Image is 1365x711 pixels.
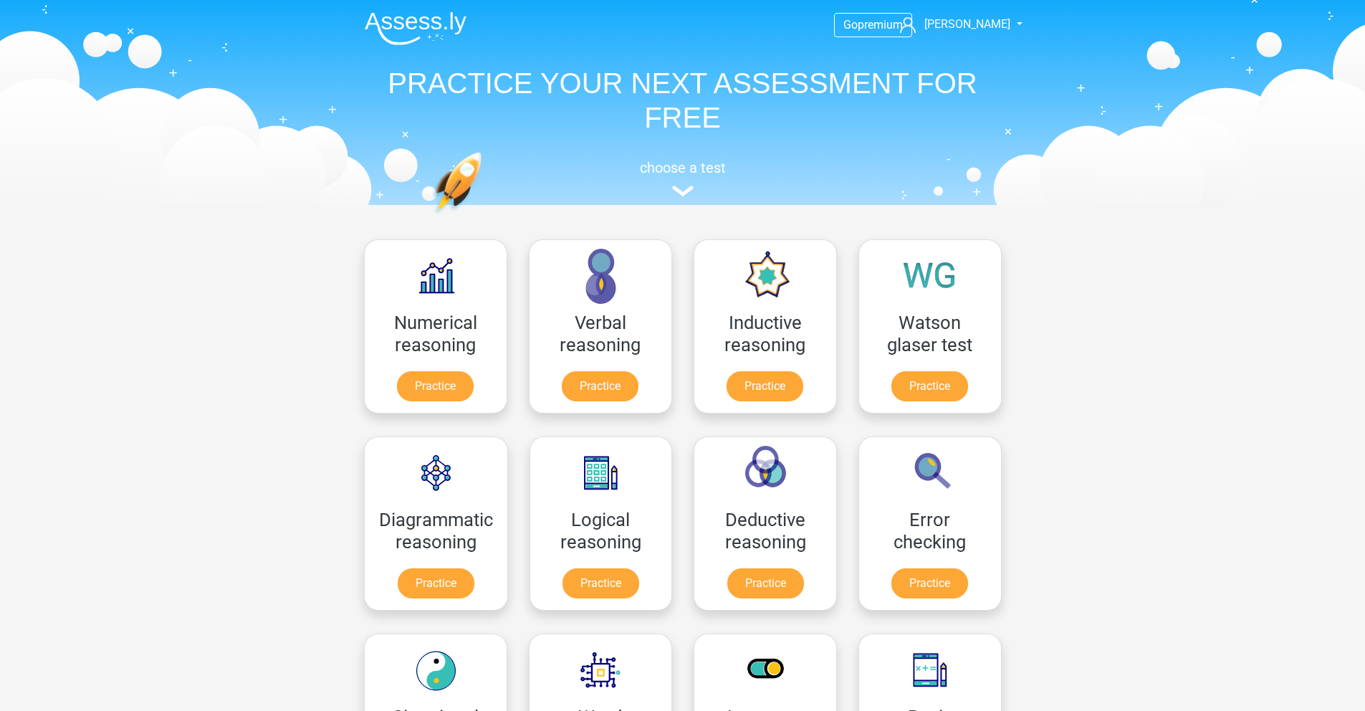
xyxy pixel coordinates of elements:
[843,18,858,32] span: Go
[672,186,694,196] img: assessment
[835,15,911,34] a: Gopremium
[398,568,474,598] a: Practice
[858,18,903,32] span: premium
[891,568,968,598] a: Practice
[365,11,466,45] img: Assessly
[432,152,537,282] img: practice
[727,371,803,401] a: Practice
[562,568,639,598] a: Practice
[353,159,1012,176] h5: choose a test
[891,371,968,401] a: Practice
[924,17,1010,31] span: [PERSON_NAME]
[894,16,1012,33] a: [PERSON_NAME]
[562,371,638,401] a: Practice
[727,568,804,598] a: Practice
[397,371,474,401] a: Practice
[353,66,1012,135] h1: PRACTICE YOUR NEXT ASSESSMENT FOR FREE
[353,159,1012,197] a: choose a test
